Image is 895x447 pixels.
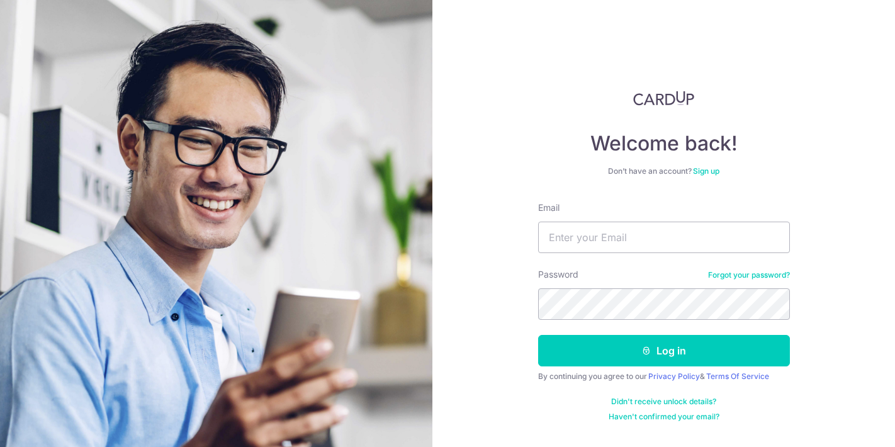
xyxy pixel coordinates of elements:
[706,371,769,381] a: Terms Of Service
[708,270,790,280] a: Forgot your password?
[609,412,719,422] a: Haven't confirmed your email?
[538,268,578,281] label: Password
[538,335,790,366] button: Log in
[633,91,695,106] img: CardUp Logo
[538,201,560,214] label: Email
[538,166,790,176] div: Don’t have an account?
[648,371,700,381] a: Privacy Policy
[538,131,790,156] h4: Welcome back!
[611,397,716,407] a: Didn't receive unlock details?
[538,222,790,253] input: Enter your Email
[538,371,790,382] div: By continuing you agree to our &
[693,166,719,176] a: Sign up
